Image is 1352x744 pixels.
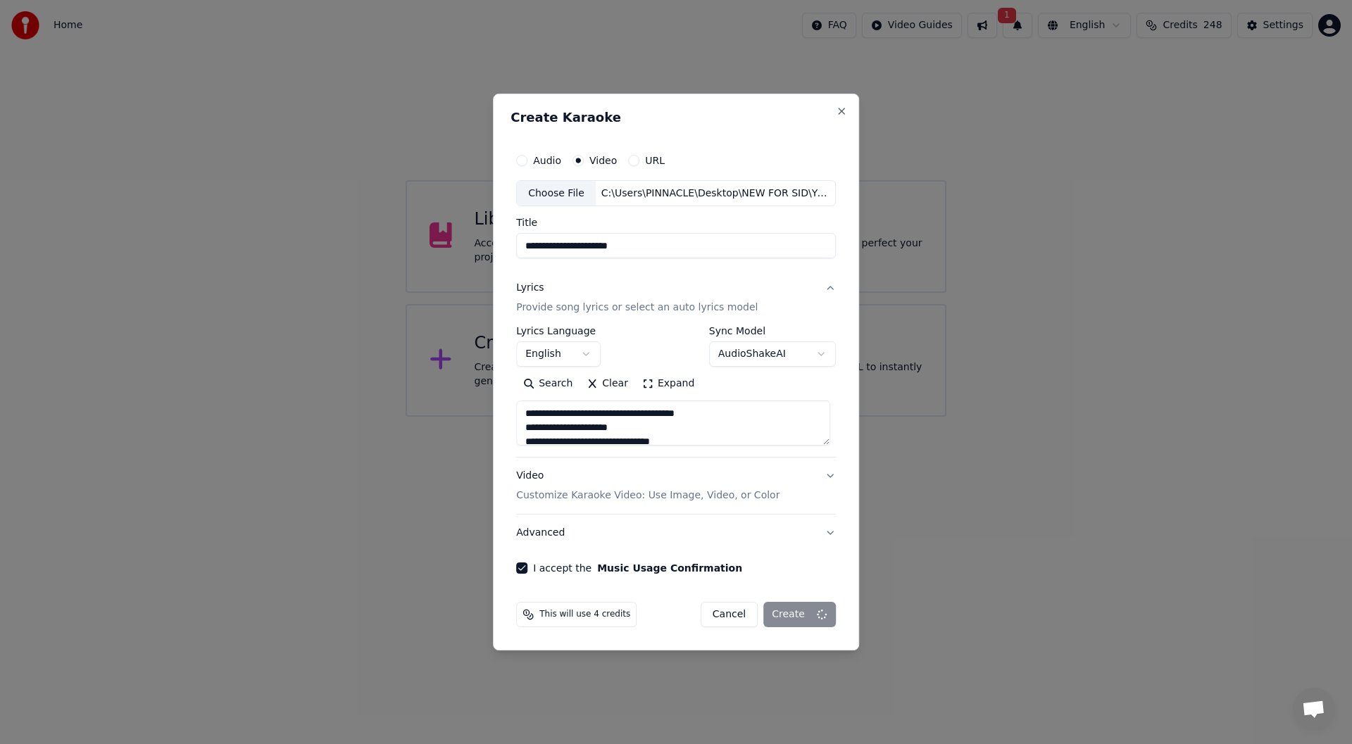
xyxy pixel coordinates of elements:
p: Customize Karaoke Video: Use Image, Video, or Color [516,488,780,503]
div: Video [516,469,780,503]
div: Choose File [517,181,596,206]
p: Provide song lyrics or select an auto lyrics model [516,301,758,315]
button: Clear [580,373,635,396]
label: URL [645,156,665,165]
label: Title [516,218,836,228]
label: Sync Model [709,327,836,336]
button: Expand [635,373,701,396]
div: C:\Users\PINNACLE\Desktop\NEW FOR SID\YOUKA\COME RAIN OR COME SHINE.mp4 [596,187,835,201]
button: VideoCustomize Karaoke Video: Use Image, Video, or Color [516,458,836,515]
label: Audio [533,156,561,165]
div: Lyrics [516,282,544,296]
button: LyricsProvide song lyrics or select an auto lyrics model [516,270,836,327]
label: I accept the [533,563,742,573]
span: This will use 4 credits [539,609,630,620]
button: Cancel [701,602,758,627]
label: Video [589,156,617,165]
button: Advanced [516,515,836,551]
label: Lyrics Language [516,327,601,336]
button: Search [516,373,580,396]
h2: Create Karaoke [511,111,841,124]
div: LyricsProvide song lyrics or select an auto lyrics model [516,327,836,458]
button: I accept the [597,563,742,573]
